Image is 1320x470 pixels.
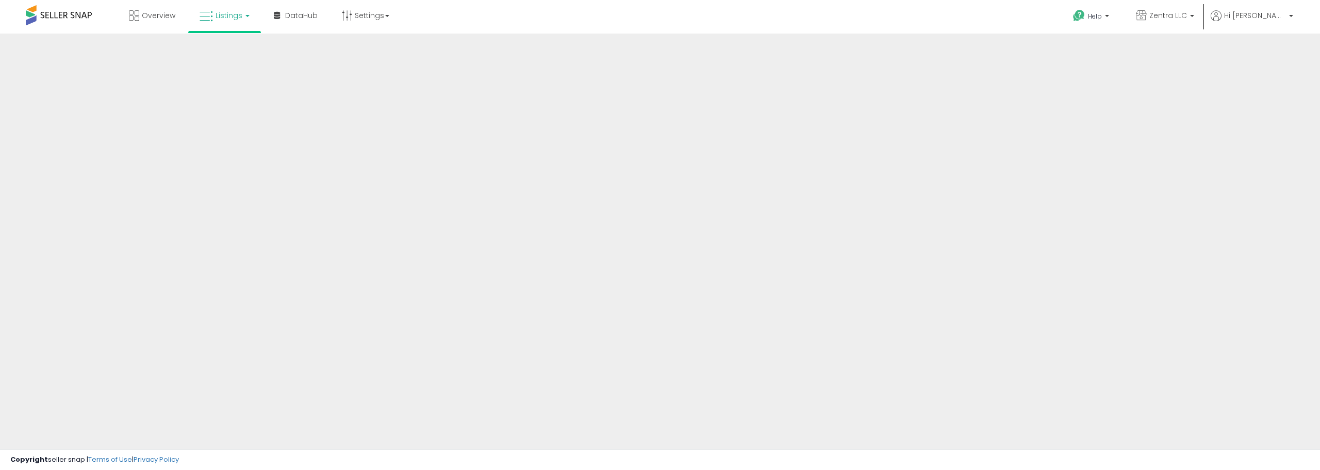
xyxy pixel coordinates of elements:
[10,455,48,464] strong: Copyright
[1211,10,1293,34] a: Hi [PERSON_NAME]
[1065,2,1119,34] a: Help
[285,10,318,21] span: DataHub
[134,455,179,464] a: Privacy Policy
[216,10,242,21] span: Listings
[1088,12,1102,21] span: Help
[1072,9,1085,22] i: Get Help
[10,455,179,465] div: seller snap | |
[1149,10,1187,21] span: Zentra LLC
[1224,10,1286,21] span: Hi [PERSON_NAME]
[142,10,175,21] span: Overview
[88,455,132,464] a: Terms of Use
